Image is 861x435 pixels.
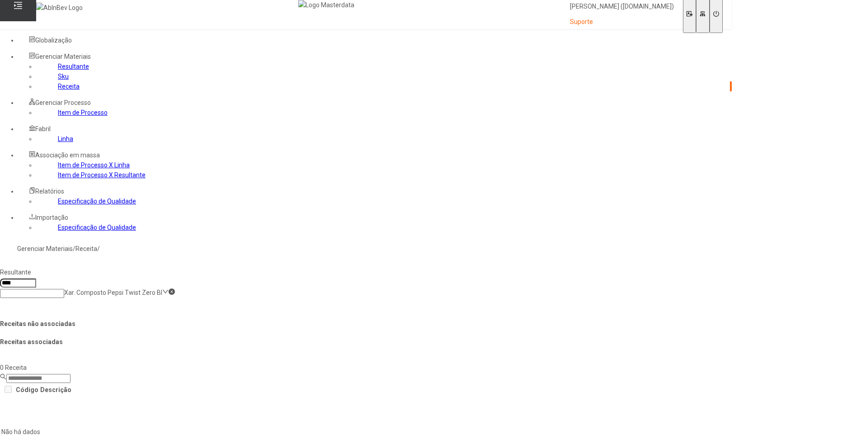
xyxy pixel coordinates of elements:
[570,18,674,27] p: Suporte
[58,109,108,116] a: Item de Processo
[58,171,146,179] a: Item de Processo X Resultante
[97,245,100,252] nz-breadcrumb-separator: /
[75,245,97,252] a: Receita
[35,214,68,221] span: Importação
[35,99,91,106] span: Gerenciar Processo
[58,83,80,90] a: Receita
[58,73,69,80] a: Sku
[36,3,83,13] img: AbInBev Logo
[17,245,73,252] a: Gerenciar Materiais
[64,289,162,296] nz-select-item: Xar. Composto Pepsi Twist Zero BI
[58,135,73,142] a: Linha
[15,384,39,396] th: Código
[35,151,100,159] span: Associação em massa
[35,188,64,195] span: Relatórios
[35,125,51,132] span: Fabril
[58,198,136,205] a: Especificação de Qualidade
[35,37,72,44] span: Globalização
[40,384,72,396] th: Descrição
[58,224,136,231] a: Especificação de Qualidade
[73,245,75,252] nz-breadcrumb-separator: /
[58,63,89,70] a: Resultante
[35,53,91,60] span: Gerenciar Materiais
[58,161,130,169] a: Item de Processo X Linha
[570,2,674,11] p: [PERSON_NAME] ([DOMAIN_NAME])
